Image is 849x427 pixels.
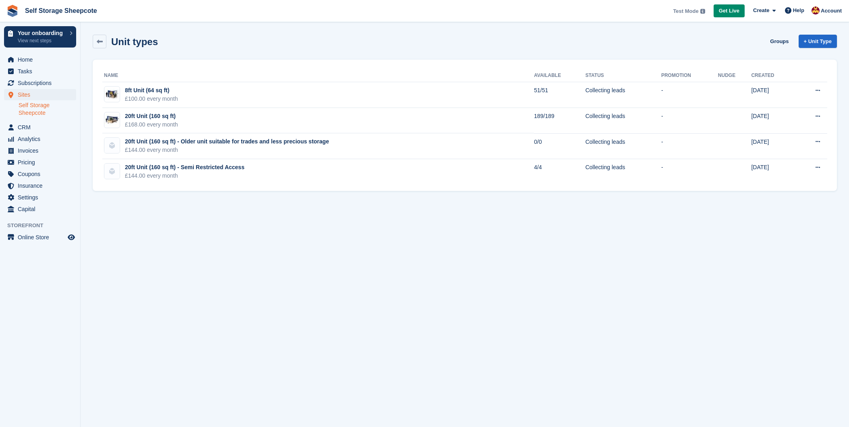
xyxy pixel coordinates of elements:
[125,172,245,180] div: £144.00 every month
[821,7,842,15] span: Account
[18,192,66,203] span: Settings
[125,86,178,95] div: 8ft Unit (64 sq ft)
[18,66,66,77] span: Tasks
[18,37,66,44] p: View next steps
[125,163,245,172] div: 20ft Unit (160 sq ft) - Semi Restricted Access
[18,145,66,156] span: Invoices
[719,7,739,15] span: Get Live
[534,82,585,108] td: 51/51
[585,69,661,82] th: Status
[4,89,76,100] a: menu
[767,35,792,48] a: Groups
[799,35,837,48] a: + Unit Type
[22,4,100,17] a: Self Storage Sheepcote
[18,133,66,145] span: Analytics
[585,82,661,108] td: Collecting leads
[18,157,66,168] span: Pricing
[104,164,120,179] img: blank-unit-type-icon-ffbac7b88ba66c5e286b0e438baccc4b9c83835d4c34f86887a83fc20ec27e7b.svg
[4,232,76,243] a: menu
[714,4,745,18] a: Get Live
[751,69,795,82] th: Created
[751,108,795,134] td: [DATE]
[751,82,795,108] td: [DATE]
[753,6,769,15] span: Create
[700,9,705,14] img: icon-info-grey-7440780725fd019a000dd9b08b2336e03edf1995a4989e88bcd33f0948082b44.svg
[4,133,76,145] a: menu
[18,122,66,133] span: CRM
[534,69,585,82] th: Available
[7,222,80,230] span: Storefront
[125,146,329,154] div: £144.00 every month
[104,114,120,126] img: 20-ft-container.jpg
[18,30,66,36] p: Your onboarding
[19,102,76,117] a: Self Storage Sheepcote
[661,159,718,184] td: -
[534,108,585,134] td: 189/189
[661,82,718,108] td: -
[661,133,718,159] td: -
[18,77,66,89] span: Subscriptions
[18,203,66,215] span: Capital
[125,137,329,146] div: 20ft Unit (160 sq ft) - Older unit suitable for trades and less precious storage
[4,180,76,191] a: menu
[751,159,795,184] td: [DATE]
[18,180,66,191] span: Insurance
[4,54,76,65] a: menu
[585,159,661,184] td: Collecting leads
[4,77,76,89] a: menu
[812,6,820,15] img: Tom Allen
[673,7,698,15] span: Test Mode
[4,66,76,77] a: menu
[18,89,66,100] span: Sites
[4,203,76,215] a: menu
[125,120,178,129] div: £168.00 every month
[125,112,178,120] div: 20ft Unit (160 sq ft)
[102,69,534,82] th: Name
[104,138,120,153] img: blank-unit-type-icon-ffbac7b88ba66c5e286b0e438baccc4b9c83835d4c34f86887a83fc20ec27e7b.svg
[534,159,585,184] td: 4/4
[18,54,66,65] span: Home
[4,122,76,133] a: menu
[585,133,661,159] td: Collecting leads
[6,5,19,17] img: stora-icon-8386f47178a22dfd0bd8f6a31ec36ba5ce8667c1dd55bd0f319d3a0aa187defe.svg
[66,232,76,242] a: Preview store
[718,69,751,82] th: Nudge
[18,232,66,243] span: Online Store
[661,69,718,82] th: Promotion
[661,108,718,134] td: -
[534,133,585,159] td: 0/0
[104,89,120,100] img: 60-sqft-container.jpg
[4,192,76,203] a: menu
[4,26,76,48] a: Your onboarding View next steps
[4,145,76,156] a: menu
[751,133,795,159] td: [DATE]
[18,168,66,180] span: Coupons
[793,6,804,15] span: Help
[111,36,158,47] h2: Unit types
[4,157,76,168] a: menu
[585,108,661,134] td: Collecting leads
[4,168,76,180] a: menu
[125,95,178,103] div: £100.00 every month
